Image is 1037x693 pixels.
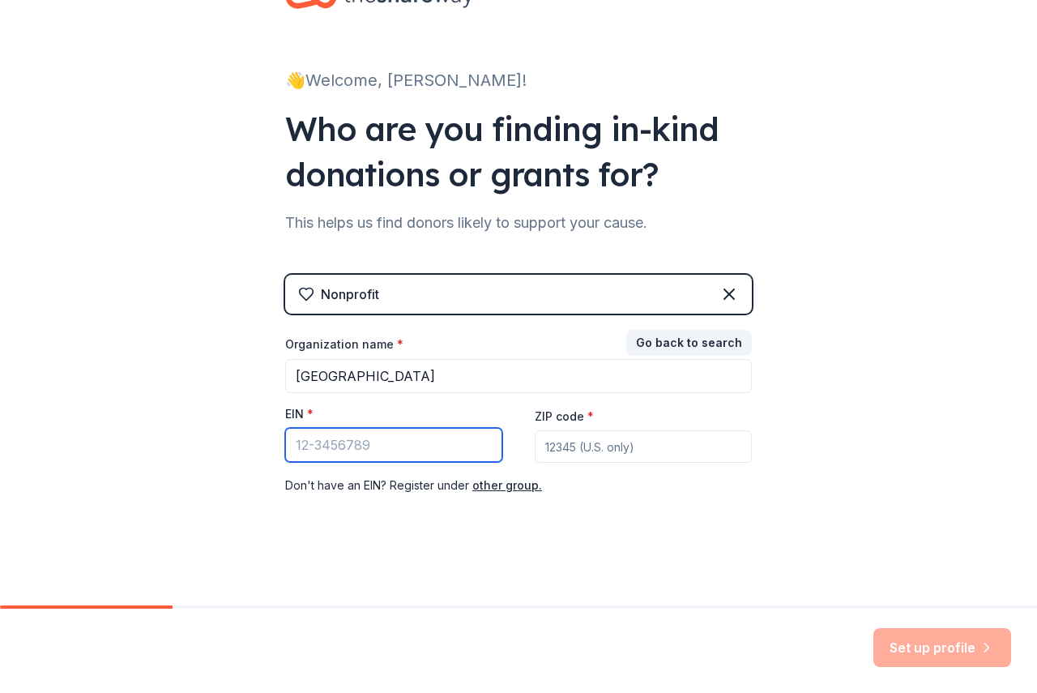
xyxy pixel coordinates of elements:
label: ZIP code [535,409,594,425]
input: 12-3456789 [285,428,502,462]
div: Nonprofit [321,284,379,304]
button: Go back to search [626,330,752,356]
input: 12345 (U.S. only) [535,430,752,463]
label: Organization name [285,336,403,353]
div: This helps us find donors likely to support your cause. [285,210,752,236]
label: EIN [285,406,314,422]
button: other group. [472,476,542,495]
input: American Red Cross [285,359,752,393]
div: Who are you finding in-kind donations or grants for? [285,106,752,197]
div: 👋 Welcome, [PERSON_NAME]! [285,67,752,93]
div: Don ' t have an EIN? Register under [285,476,752,495]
